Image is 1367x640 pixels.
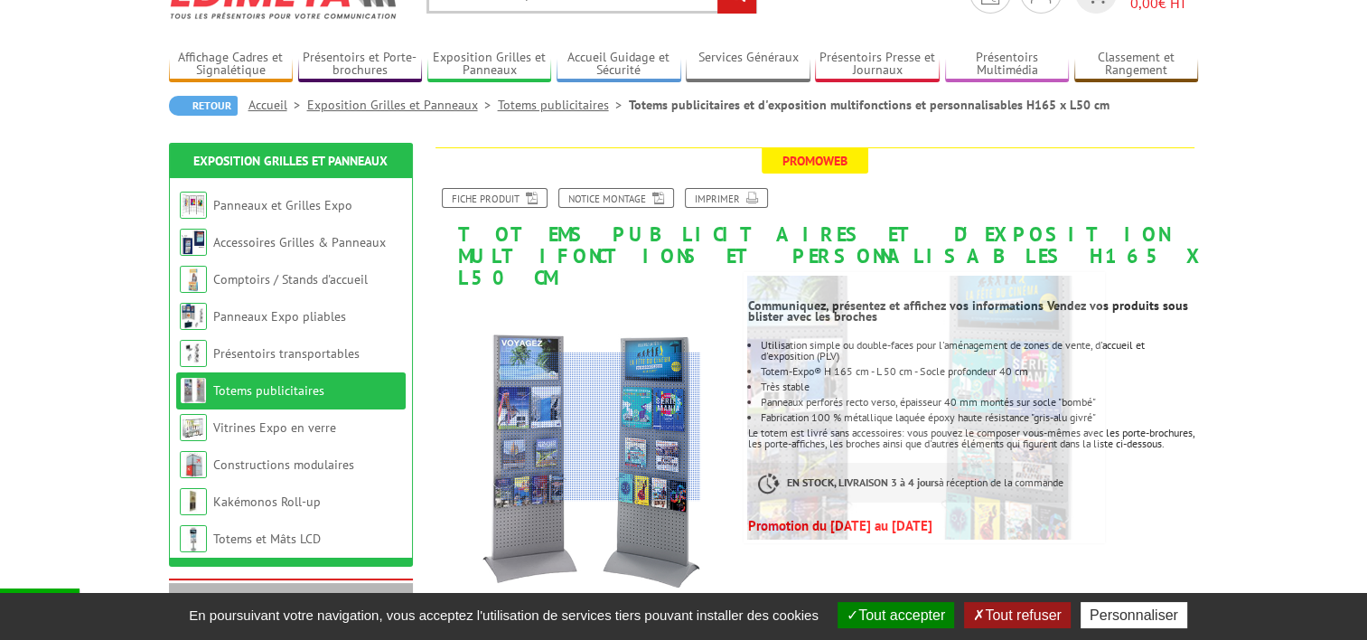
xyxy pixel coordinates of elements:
[180,451,207,478] img: Constructions modulaires
[1081,602,1187,628] button: Personnaliser (fenêtre modale)
[1074,50,1199,80] a: Classement et Rangement
[762,148,868,174] span: Promoweb
[945,50,1070,80] a: Présentoirs Multimédia
[838,602,954,628] button: Tout accepter
[686,50,810,80] a: Services Généraux
[213,494,321,510] a: Kakémonos Roll-up
[180,377,207,404] img: Totems publicitaires
[557,50,681,80] a: Accueil Guidage et Sécurité
[169,50,294,80] a: Affichage Cadres et Signalétique
[180,488,207,515] img: Kakémonos Roll-up
[213,456,354,473] a: Constructions modulaires
[213,382,324,399] a: Totems publicitaires
[180,192,207,219] img: Panneaux et Grilles Expo
[213,345,360,362] a: Présentoirs transportables
[213,234,386,250] a: Accessoires Grilles & Panneaux
[180,607,828,623] span: En poursuivant votre navigation, vous acceptez l'utilisation de services tiers pouvant installer ...
[180,414,207,441] img: Vitrines Expo en verre
[213,197,352,213] a: Panneaux et Grilles Expo
[442,188,548,208] a: Fiche produit
[629,96,1110,114] li: Totems publicitaires et d'exposition multifonctions et personnalisables H165 x L50 cm
[213,419,336,436] a: Vitrines Expo en verre
[498,97,629,113] a: Totems publicitaires
[815,50,940,80] a: Présentoirs Presse et Journaux
[180,229,207,256] img: Accessoires Grilles & Panneaux
[307,97,498,113] a: Exposition Grilles et Panneaux
[964,602,1070,628] button: Tout refuser
[213,308,346,325] a: Panneaux Expo pliables
[298,50,423,80] a: Présentoirs et Porte-brochures
[180,266,207,293] img: Comptoirs / Stands d'accueil
[180,303,207,330] img: Panneaux Expo pliables
[169,96,238,116] a: Retour
[427,50,552,80] a: Exposition Grilles et Panneaux
[213,271,368,287] a: Comptoirs / Stands d'accueil
[558,188,674,208] a: Notice Montage
[248,97,307,113] a: Accueil
[180,340,207,367] img: Présentoirs transportables
[685,188,768,208] a: Imprimer
[193,153,388,169] a: Exposition Grilles et Panneaux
